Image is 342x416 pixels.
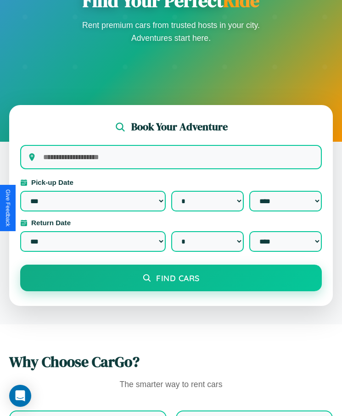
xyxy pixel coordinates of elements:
[9,377,333,392] p: The smarter way to rent cars
[20,219,322,227] label: Return Date
[20,178,322,186] label: Pick-up Date
[9,385,31,407] div: Open Intercom Messenger
[5,189,11,227] div: Give Feedback
[79,19,263,44] p: Rent premium cars from trusted hosts in your city. Adventures start here.
[20,265,322,291] button: Find Cars
[9,352,333,372] h2: Why Choose CarGo?
[131,120,228,134] h2: Book Your Adventure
